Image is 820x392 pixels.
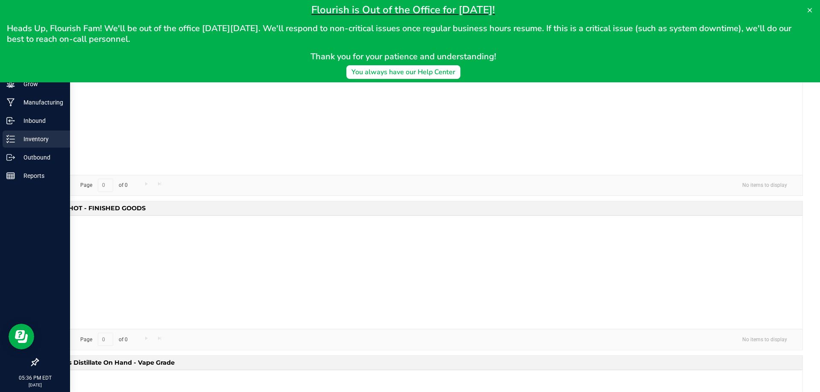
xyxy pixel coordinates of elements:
iframe: Resource center [9,324,34,349]
inline-svg: Manufacturing [6,98,15,107]
span: 1st Pass Distillate on Hand - Vape Grade [44,356,177,369]
span: Heads Up, Flourish Fam! We'll be out of the office [DATE][DATE]. We'll respond to non-critical is... [7,23,794,45]
span: No items to display [735,179,794,192]
p: Reports [15,171,66,181]
span: Flourish is Out of the Office for [DATE]! [311,3,495,17]
p: Outbound [15,152,66,163]
span: No items to display [735,333,794,346]
span: Page of 0 [73,333,135,346]
p: Grow [15,79,66,89]
span: Thank you for your patience and understanding! [310,51,496,62]
inline-svg: Inbound [6,116,15,125]
inline-svg: Reports [6,171,15,180]
span: Page of 0 [73,179,135,192]
p: 05:36 PM EDT [4,374,66,382]
span: SNAPSHOT - FINISHED GOODS [44,201,148,215]
p: [DATE] [4,382,66,388]
inline-svg: Grow [6,80,15,88]
p: Manufacturing [15,97,66,107]
div: You always have our Help Center [351,67,455,77]
p: Inbound [15,116,66,126]
inline-svg: Inventory [6,135,15,143]
p: Inventory [15,134,66,144]
inline-svg: Outbound [6,153,15,162]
